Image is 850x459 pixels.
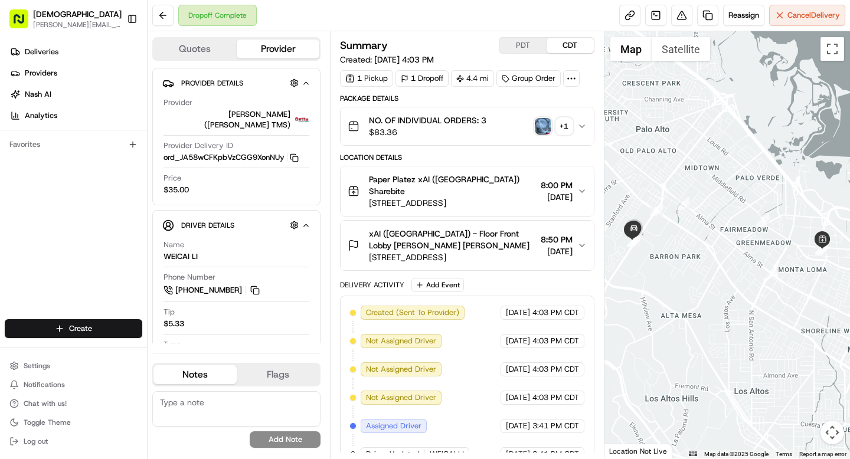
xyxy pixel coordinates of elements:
[369,173,535,197] span: Paper Platez xAI ([GEOGRAPHIC_DATA]) Sharebite
[117,261,143,270] span: Pylon
[164,173,181,183] span: Price
[5,414,142,431] button: Toggle Theme
[24,418,71,427] span: Toggle Theme
[5,42,147,61] a: Deliveries
[100,233,109,242] div: 💻
[532,336,579,346] span: 4:03 PM CDT
[532,392,579,403] span: 4:03 PM CDT
[237,365,320,384] button: Flags
[5,433,142,450] button: Log out
[366,421,421,431] span: Assigned Driver
[676,197,689,210] div: 4
[506,364,530,375] span: [DATE]
[183,151,215,165] button: See all
[112,232,189,244] span: API Documentation
[799,451,846,457] a: Report a map error
[12,12,35,35] img: Nash
[7,227,95,248] a: 📗Knowledge Base
[341,107,593,145] button: NO. OF INDIVIDUAL ORDERS: 3$83.36photo_proof_of_pickup image+1
[25,110,57,121] span: Analytics
[532,421,579,431] span: 3:41 PM CDT
[787,10,840,21] span: Cancel Delivery
[341,166,593,216] button: Paper Platez xAI ([GEOGRAPHIC_DATA]) Sharebite[STREET_ADDRESS]8:00 PM[DATE]
[40,124,149,134] div: We're available if you need us!
[704,451,769,457] span: Map data ©2025 Google
[769,5,845,26] button: CancelDelivery
[723,5,764,26] button: Reassign
[164,140,233,151] span: Provider Delivery ID
[164,272,215,283] span: Phone Number
[820,37,844,61] button: Toggle fullscreen view
[366,336,436,346] span: Not Assigned Driver
[5,358,142,374] button: Settings
[776,451,792,457] a: Terms
[506,392,530,403] span: [DATE]
[340,70,393,87] div: 1 Pickup
[164,185,189,195] span: $35.00
[366,364,436,375] span: Not Assigned Driver
[201,116,215,130] button: Start new chat
[820,421,844,444] button: Map camera controls
[451,70,494,87] div: 4.4 mi
[541,179,573,191] span: 8:00 PM
[181,78,243,88] span: Provider Details
[532,364,579,375] span: 4:03 PM CDT
[496,70,561,87] div: Group Order
[5,5,122,33] button: [DEMOGRAPHIC_DATA][PERSON_NAME][EMAIL_ADDRESS][DOMAIN_NAME]
[69,323,92,334] span: Create
[12,113,33,134] img: 1736555255976-a54dd68f-1ca7-489b-9aae-adbdc363a1c4
[366,392,436,403] span: Not Assigned Driver
[340,153,594,162] div: Location Details
[607,443,646,458] img: Google
[5,135,142,154] div: Favorites
[506,307,530,318] span: [DATE]
[24,232,90,244] span: Knowledge Base
[535,118,573,135] button: photo_proof_of_pickup image+1
[340,54,434,65] span: Created:
[610,37,652,61] button: Show street map
[369,126,486,138] span: $83.36
[652,37,710,61] button: Show satellite imagery
[25,47,58,57] span: Deliveries
[756,213,769,226] div: 3
[164,251,198,262] div: WEICAI LI
[532,307,579,318] span: 4:03 PM CDT
[169,183,194,192] span: [DATE]
[728,10,759,21] span: Reassign
[24,399,67,408] span: Chat with us!
[689,451,697,456] button: Keyboard shortcuts
[541,191,573,203] span: [DATE]
[556,118,573,135] div: + 1
[24,380,65,389] span: Notifications
[33,20,122,29] button: [PERSON_NAME][EMAIL_ADDRESS][DOMAIN_NAME]
[237,40,320,58] button: Provider
[24,437,48,446] span: Log out
[547,38,594,53] button: CDT
[5,376,142,393] button: Notifications
[5,319,142,338] button: Create
[164,284,261,297] a: [PHONE_NUMBER]
[164,109,290,130] span: [PERSON_NAME] ([PERSON_NAME] TMS)
[153,365,237,384] button: Notes
[295,113,309,127] img: betty.jpg
[164,97,192,108] span: Provider
[12,172,31,191] img: Mat Toderenczuk de la Barba (they/them)
[175,285,242,296] span: [PHONE_NUMBER]
[395,70,449,87] div: 1 Dropoff
[340,280,404,290] div: Delivery Activity
[369,114,486,126] span: NO. OF INDIVIDUAL ORDERS: 3
[607,443,646,458] a: Open this area in Google Maps (opens a new window)
[31,76,195,88] input: Clear
[5,85,147,104] a: Nash AI
[163,183,167,192] span: •
[164,307,175,317] span: Tip
[164,152,299,163] button: ord_JA58wCFKpbVzCGG9XonNUy
[369,197,535,209] span: [STREET_ADDRESS]
[5,106,147,125] a: Analytics
[506,421,530,431] span: [DATE]
[33,8,122,20] button: [DEMOGRAPHIC_DATA]
[5,64,147,83] a: Providers
[5,395,142,412] button: Chat with us!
